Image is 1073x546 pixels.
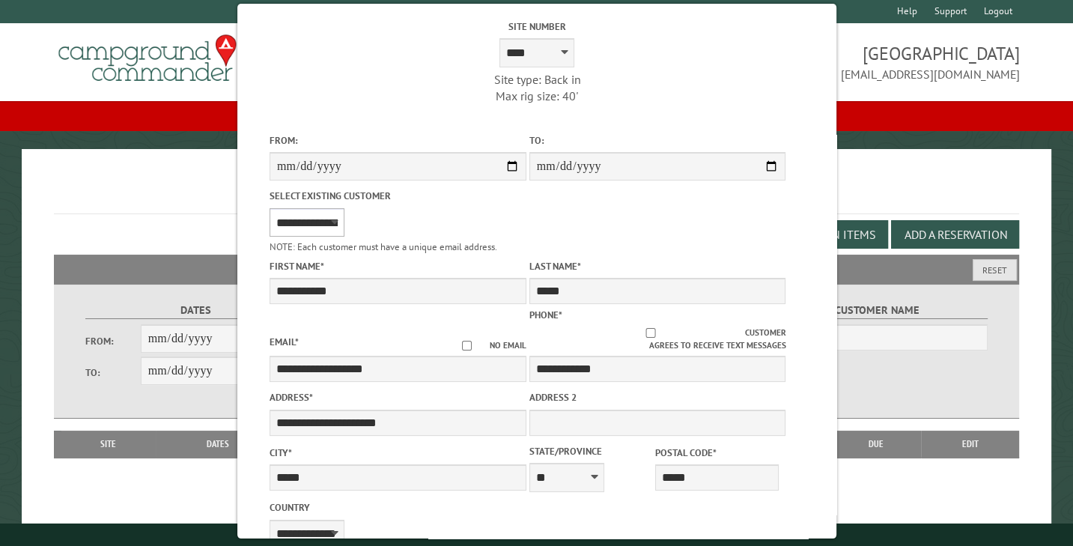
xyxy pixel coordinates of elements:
h1: Reservations [54,173,1020,214]
button: Add a Reservation [891,220,1019,249]
th: Site [61,431,156,458]
label: Country [269,500,526,515]
small: © Campground Commander LLC. All rights reserved. [452,530,621,539]
label: Address 2 [529,390,785,404]
label: Customer Name [766,302,988,319]
label: City [269,446,526,460]
h2: Filters [54,255,1020,283]
th: Edit [921,431,1019,458]
div: Site type: Back in [408,71,665,88]
label: Phone [529,309,562,321]
label: Address [269,390,526,404]
th: Due [830,431,921,458]
label: Last Name [529,259,785,273]
label: No email [443,339,526,352]
label: Postal Code [655,446,779,460]
label: From: [269,133,526,148]
img: Campground Commander [54,29,241,88]
label: Site Number [408,19,665,34]
label: First Name [269,259,526,273]
th: Dates [156,431,280,458]
label: Dates [85,302,308,319]
label: Select existing customer [269,189,526,203]
label: Email [269,336,298,348]
label: To: [529,133,785,148]
button: Reset [973,259,1017,281]
div: Max rig size: 40' [408,88,665,104]
label: State/Province [529,444,652,458]
input: Customer agrees to receive text messages [556,328,744,338]
label: To: [85,365,141,380]
label: Customer agrees to receive text messages [529,327,785,352]
small: NOTE: Each customer must have a unique email address. [269,240,496,253]
input: No email [443,341,489,351]
label: From: [85,334,141,348]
